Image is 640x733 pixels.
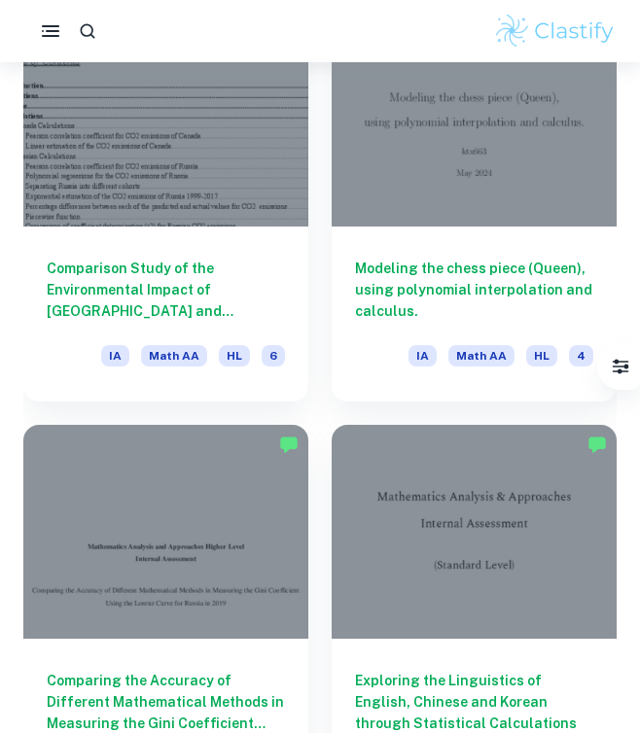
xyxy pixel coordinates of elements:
[569,345,593,366] span: 4
[219,345,250,366] span: HL
[409,345,437,366] span: IA
[101,345,129,366] span: IA
[526,345,557,366] span: HL
[141,345,207,366] span: Math AA
[47,258,285,322] h6: Comparison Study of the Environmental Impact of [GEOGRAPHIC_DATA] and [GEOGRAPHIC_DATA]
[262,345,285,366] span: 6
[279,435,299,454] img: Marked
[332,13,617,401] a: Modeling the chess piece (Queen), using polynomial interpolation and calculus.IAMath AAHL4
[493,12,617,51] img: Clastify logo
[23,13,308,401] a: Comparison Study of the Environmental Impact of [GEOGRAPHIC_DATA] and [GEOGRAPHIC_DATA]IAMath AAHL6
[448,345,515,366] span: Math AA
[355,258,593,322] h6: Modeling the chess piece (Queen), using polynomial interpolation and calculus.
[587,435,607,454] img: Marked
[601,347,640,386] button: Filter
